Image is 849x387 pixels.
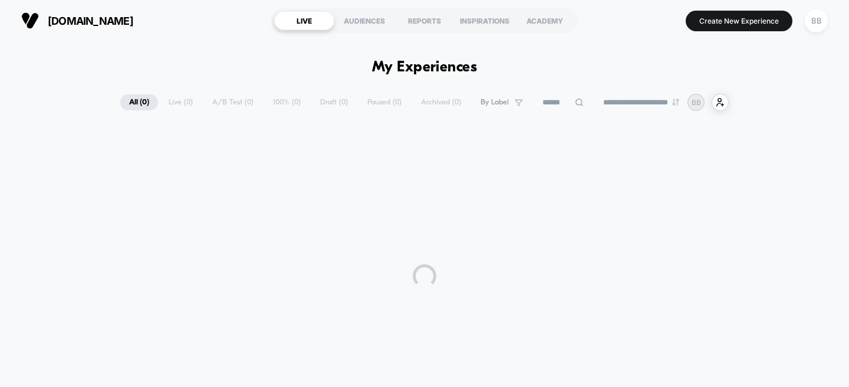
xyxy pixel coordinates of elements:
span: By Label [481,98,509,107]
img: Visually logo [21,12,39,29]
span: All ( 0 ) [120,94,158,110]
div: BB [805,9,828,32]
h1: My Experiences [372,59,478,76]
span: [DOMAIN_NAME] [48,15,133,27]
p: BB [692,98,701,107]
button: Create New Experience [686,11,792,31]
button: [DOMAIN_NAME] [18,11,137,30]
div: ACADEMY [515,11,575,30]
div: REPORTS [394,11,455,30]
img: end [672,99,679,106]
div: INSPIRATIONS [455,11,515,30]
div: AUDIENCES [334,11,394,30]
div: LIVE [274,11,334,30]
button: BB [801,9,831,33]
